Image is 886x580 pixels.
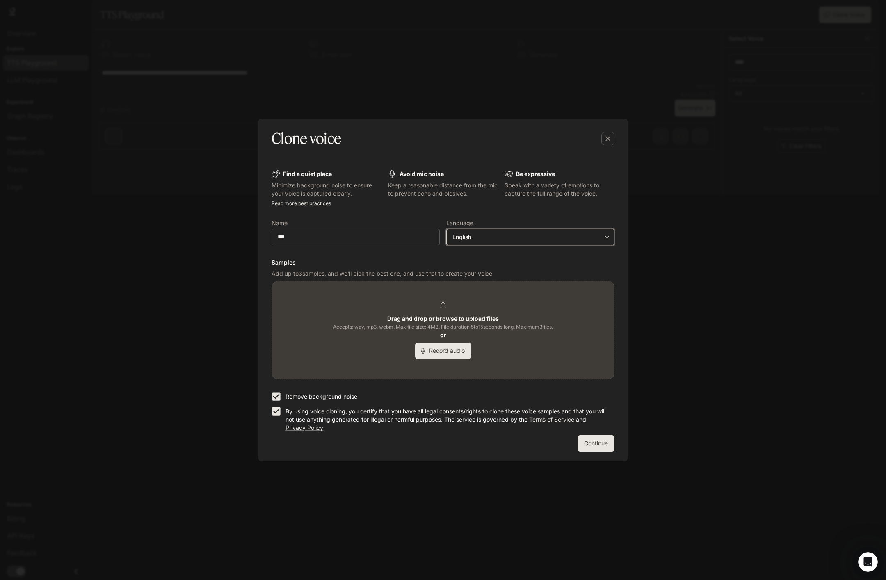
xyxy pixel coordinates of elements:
[578,435,614,452] button: Continue
[283,170,332,177] b: Find a quiet place
[285,407,608,432] p: By using voice cloning, you certify that you have all legal consents/rights to clone these voice ...
[272,128,341,149] h5: Clone voice
[285,393,357,401] p: Remove background noise
[440,331,446,338] b: or
[858,552,878,572] iframe: Intercom live chat
[387,315,499,322] b: Drag and drop or browse to upload files
[447,233,614,241] div: English
[452,233,601,241] div: English
[446,220,473,226] p: Language
[285,424,323,431] a: Privacy Policy
[415,343,471,359] button: Record audio
[272,220,288,226] p: Name
[516,170,555,177] b: Be expressive
[333,323,553,331] span: Accepts: wav, mp3, webm. Max file size: 4MB. File duration 5 to 15 seconds long. Maximum 3 files.
[272,269,614,278] p: Add up to 3 samples, and we'll pick the best one, and use that to create your voice
[505,181,614,198] p: Speak with a variety of emotions to capture the full range of the voice.
[272,181,381,198] p: Minimize background noise to ensure your voice is captured clearly.
[272,200,331,206] a: Read more best practices
[400,170,444,177] b: Avoid mic noise
[272,258,614,267] h6: Samples
[388,181,498,198] p: Keep a reasonable distance from the mic to prevent echo and plosives.
[529,416,574,423] a: Terms of Service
